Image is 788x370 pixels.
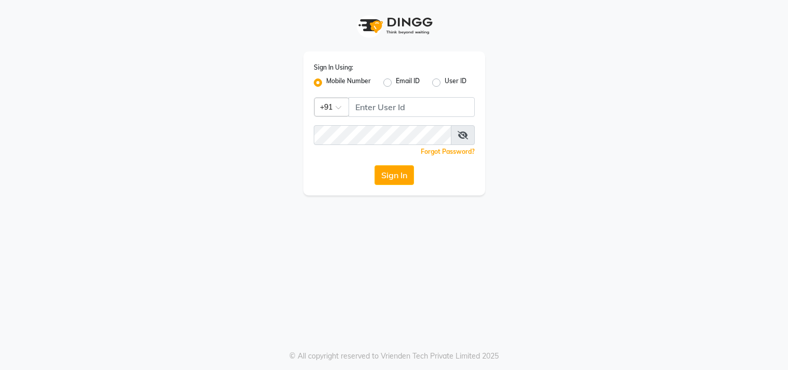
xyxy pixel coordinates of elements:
[396,76,420,89] label: Email ID
[314,63,353,72] label: Sign In Using:
[445,76,466,89] label: User ID
[421,148,475,155] a: Forgot Password?
[349,97,475,117] input: Username
[314,125,451,145] input: Username
[326,76,371,89] label: Mobile Number
[375,165,414,185] button: Sign In
[353,10,436,41] img: logo1.svg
